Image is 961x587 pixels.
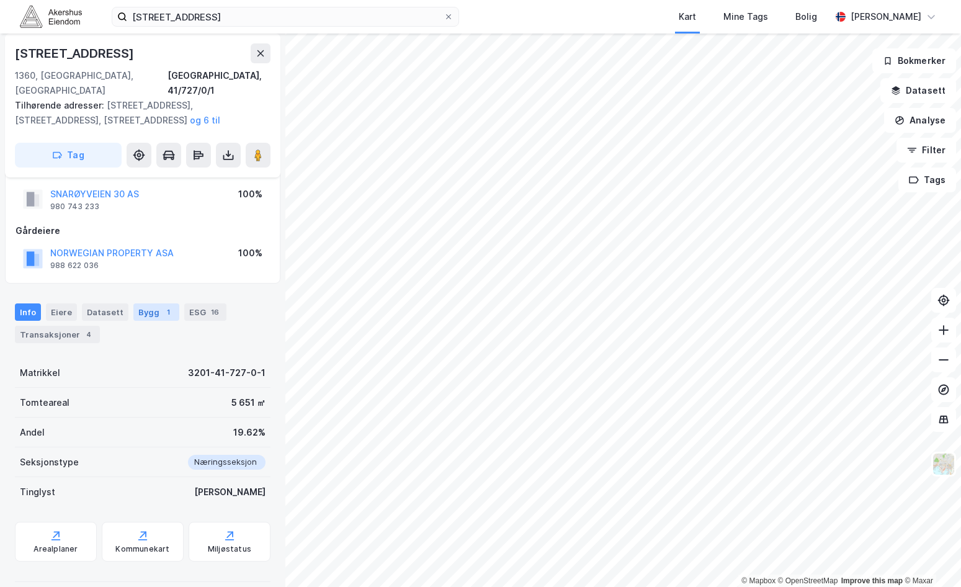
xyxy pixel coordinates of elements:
[184,303,226,321] div: ESG
[741,576,776,585] a: Mapbox
[932,452,955,476] img: Z
[795,9,817,24] div: Bolig
[127,7,444,26] input: Søk på adresse, matrikkel, gårdeiere, leietakere eller personer
[679,9,696,24] div: Kart
[83,328,95,341] div: 4
[15,68,168,98] div: 1360, [GEOGRAPHIC_DATA], [GEOGRAPHIC_DATA]
[115,544,169,554] div: Kommunekart
[899,527,961,587] div: Kontrollprogram for chat
[778,576,838,585] a: OpenStreetMap
[15,303,41,321] div: Info
[208,544,251,554] div: Miljøstatus
[841,576,903,585] a: Improve this map
[34,544,78,554] div: Arealplaner
[46,303,77,321] div: Eiere
[238,246,262,261] div: 100%
[880,78,956,103] button: Datasett
[168,68,270,98] div: [GEOGRAPHIC_DATA], 41/727/0/1
[233,425,266,440] div: 19.62%
[723,9,768,24] div: Mine Tags
[15,143,122,168] button: Tag
[898,168,956,192] button: Tags
[133,303,179,321] div: Bygg
[20,395,69,410] div: Tomteareal
[162,306,174,318] div: 1
[15,326,100,343] div: Transaksjoner
[20,455,79,470] div: Seksjonstype
[50,202,99,212] div: 980 743 233
[896,138,956,163] button: Filter
[20,365,60,380] div: Matrikkel
[872,48,956,73] button: Bokmerker
[15,43,136,63] div: [STREET_ADDRESS]
[851,9,921,24] div: [PERSON_NAME]
[231,395,266,410] div: 5 651 ㎡
[15,98,261,128] div: [STREET_ADDRESS], [STREET_ADDRESS], [STREET_ADDRESS]
[82,303,128,321] div: Datasett
[20,6,82,27] img: akershus-eiendom-logo.9091f326c980b4bce74ccdd9f866810c.svg
[16,223,270,238] div: Gårdeiere
[188,365,266,380] div: 3201-41-727-0-1
[238,187,262,202] div: 100%
[899,527,961,587] iframe: Chat Widget
[20,485,55,500] div: Tinglyst
[884,108,956,133] button: Analyse
[208,306,221,318] div: 16
[194,485,266,500] div: [PERSON_NAME]
[20,425,45,440] div: Andel
[15,100,107,110] span: Tilhørende adresser:
[50,261,99,271] div: 988 622 036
